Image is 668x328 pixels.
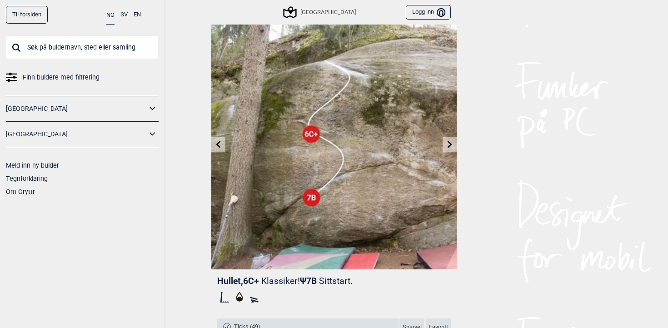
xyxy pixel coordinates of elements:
button: NO [106,6,115,25]
p: Klassiker! [261,276,300,286]
span: Hullet , 6C+ [217,276,259,286]
a: [GEOGRAPHIC_DATA] [6,102,147,115]
button: Logg inn [406,5,451,20]
button: SV [120,6,128,24]
span: Ψ 7B [300,276,353,286]
a: Om Gryttr [6,188,35,195]
div: [GEOGRAPHIC_DATA] [284,7,355,18]
img: Hullet [211,24,457,269]
p: Sittstart. [319,276,353,286]
button: EN [134,6,141,24]
a: [GEOGRAPHIC_DATA] [6,128,147,141]
input: Søk på buldernavn, sted eller samling [6,35,159,59]
a: Meld inn ny bulder [6,162,59,169]
span: Finn buldere med filtrering [23,71,100,84]
a: Til forsiden [6,6,48,24]
a: Tegnforklaring [6,175,48,182]
a: Finn buldere med filtrering [6,71,159,84]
